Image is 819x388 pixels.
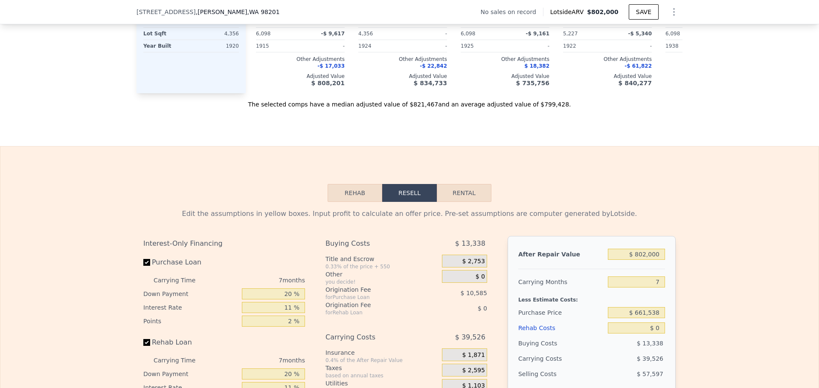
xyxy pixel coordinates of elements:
div: 4,356 [193,28,239,40]
div: Carrying Costs [325,330,421,345]
button: Rental [437,184,491,202]
div: 7 months [212,273,305,287]
div: Adjusted Value [563,73,652,80]
div: Interest Rate [143,301,238,314]
span: [STREET_ADDRESS] [136,8,196,16]
span: , WA 98201 [247,9,280,15]
span: $ 735,756 [516,80,549,86]
div: Taxes [325,364,439,372]
div: - [507,40,549,52]
div: - [302,40,345,52]
span: $ 0 [478,305,487,312]
div: 1938 [665,40,708,52]
div: Buying Costs [325,236,421,251]
span: $802,000 [587,9,619,15]
span: 6,098 [665,31,680,37]
span: $ 18,382 [524,63,549,69]
span: 6,098 [461,31,475,37]
span: $ 834,733 [414,80,447,86]
div: Carrying Costs [518,351,572,366]
span: -$ 5,340 [628,31,652,37]
span: 5,227 [563,31,578,37]
button: Show Options [665,3,682,20]
div: Selling Costs [518,366,604,382]
div: Purchase Price [518,305,604,320]
label: Purchase Loan [143,255,238,270]
div: 0.33% of the price + 550 [325,263,439,270]
span: -$ 22,842 [420,63,447,69]
div: Lot Sqft [143,28,189,40]
span: $ 10,585 [461,290,487,296]
input: Purchase Loan [143,259,150,266]
div: - [404,28,447,40]
div: you decide! [325,279,439,285]
div: Other Adjustments [256,56,345,63]
div: - [404,40,447,52]
div: After Repair Value [518,247,604,262]
label: Rehab Loan [143,335,238,350]
span: , [PERSON_NAME] [196,8,280,16]
div: for Rehab Loan [325,309,421,316]
div: Origination Fee [325,301,421,309]
span: -$ 17,033 [317,63,345,69]
div: - [609,40,652,52]
div: The selected comps have a median adjusted value of $821,467 and an average adjusted value of $799... [136,93,682,109]
span: $ 0 [476,273,485,281]
span: -$ 61,822 [624,63,652,69]
div: Adjusted Value [358,73,447,80]
div: Adjusted Value [665,73,754,80]
span: 6,098 [256,31,270,37]
button: Rehab [328,184,382,202]
div: 1915 [256,40,299,52]
div: Other [325,270,439,279]
span: $ 2,753 [462,258,485,265]
div: Other Adjustments [563,56,652,63]
div: Rehab Costs [518,320,604,336]
div: Title and Escrow [325,255,439,263]
div: based on annual taxes [325,372,439,379]
div: Other Adjustments [665,56,754,63]
div: Carrying Months [518,274,604,290]
div: for Purchase Loan [325,294,421,301]
span: $ 2,595 [462,367,485,374]
div: Other Adjustments [358,56,447,63]
div: Year Built [143,40,189,52]
span: $ 39,526 [455,330,485,345]
span: Lotside ARV [550,8,587,16]
div: Carrying Time [154,273,209,287]
span: $ 57,597 [637,371,663,377]
div: 1925 [461,40,503,52]
div: Carrying Time [154,354,209,367]
div: Adjusted Value [256,73,345,80]
div: Insurance [325,348,439,357]
span: $ 1,871 [462,351,485,359]
div: Buying Costs [518,336,604,351]
div: 0.4% of the After Repair Value [325,357,439,364]
span: -$ 9,617 [321,31,345,37]
span: $ 39,526 [637,355,663,362]
span: $ 13,338 [637,340,663,347]
div: 1920 [193,40,239,52]
span: $ 808,201 [311,80,345,86]
div: No sales on record [481,8,543,16]
div: Other Adjustments [461,56,549,63]
div: 7 months [212,354,305,367]
div: 1922 [563,40,606,52]
input: Rehab Loan [143,339,150,346]
div: Utilities [325,379,439,388]
button: SAVE [629,4,659,20]
div: Down Payment [143,367,238,381]
div: Adjusted Value [461,73,549,80]
div: Less Estimate Costs: [518,290,665,305]
div: Points [143,314,238,328]
span: -$ 9,161 [526,31,549,37]
div: Interest-Only Financing [143,236,305,251]
div: 1924 [358,40,401,52]
div: Origination Fee [325,285,421,294]
div: Edit the assumptions in yellow boxes. Input profit to calculate an offer price. Pre-set assumptio... [143,209,676,219]
span: $ 840,277 [619,80,652,86]
span: 4,356 [358,31,373,37]
button: Resell [382,184,437,202]
span: $ 13,338 [455,236,485,251]
div: Down Payment [143,287,238,301]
